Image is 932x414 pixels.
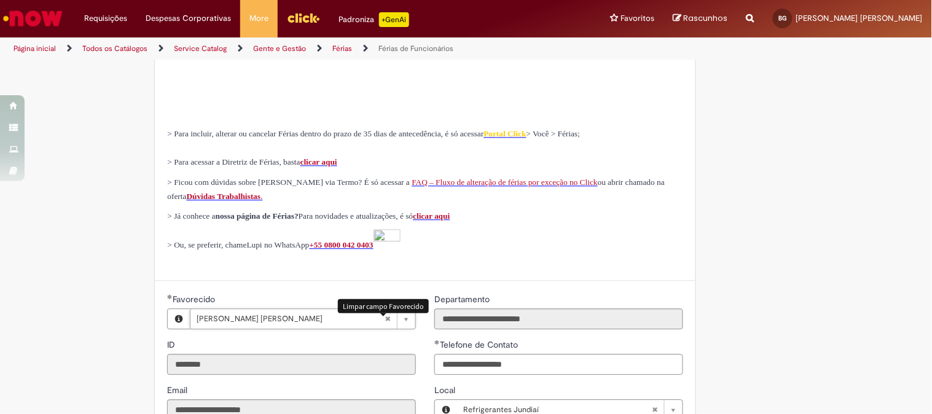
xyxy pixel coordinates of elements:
span: ou abrir chamado na oferta [167,178,665,201]
input: Telefone de Contato [434,354,683,375]
a: [PERSON_NAME] [PERSON_NAME]Limpar campo Favorecido [190,309,415,329]
span: Favoritos [621,12,655,25]
img: click_logo_yellow_360x200.png [287,9,320,27]
div: Limpar campo Favorecido [338,299,429,313]
span: +55 0800 042 0403 [310,240,374,249]
a: Férias de Funcionários [378,44,453,53]
a: Service Catalog [174,44,227,53]
span: Despesas Corporativas [146,12,231,25]
input: ID [167,354,416,375]
a: Página inicial [14,44,56,53]
a: Rascunhos [673,13,728,25]
span: Requisições [84,12,127,25]
span: > Você > Férias; > Para acessar a Diretriz de Férias, basta [167,129,580,166]
span: Necessários - Favorecido [173,294,217,305]
img: ServiceNow [1,6,65,31]
span: [PERSON_NAME] [PERSON_NAME] [796,13,923,23]
a: FAQ – Fluxo de alteração de férias por exceção no Click [412,176,598,187]
label: Somente leitura - ID [167,338,178,351]
span: Rascunhos [684,12,728,24]
a: Todos os Catálogos [82,44,147,53]
abbr: Limpar campo Favorecido [378,309,397,329]
span: Dúvidas Trabalhistas [187,192,261,201]
span: Somente leitura - Departamento [434,294,492,305]
a: Dúvidas Trabalhistas. [187,190,263,201]
label: Somente leitura - Departamento [434,293,492,305]
a: Portal Click [484,128,527,138]
div: Padroniza [339,12,409,27]
span: BG [779,14,787,22]
img: sys_attachment.do [374,229,401,262]
a: +55 0800 042 0403 [310,239,401,249]
a: Férias [332,44,352,53]
span: [PERSON_NAME] [PERSON_NAME] [197,309,385,329]
ul: Trilhas de página [9,37,612,60]
span: > Ou, se preferir, chame [167,240,246,249]
a: clicar aqui [413,211,450,221]
span: FAQ – Fluxo de alteração de férias por exceção no Click [412,178,598,187]
span: Local [434,385,458,396]
span: Portal Click [484,129,527,138]
p: +GenAi [379,12,409,27]
span: Lupi no WhatsApp [247,240,310,249]
span: Somente leitura - ID [167,339,178,350]
span: Telefone de Contato [440,339,520,350]
span: > Para incluir, alterar ou cancelar Férias dentro do prazo de 35 dias de antecedência, é só acessar [167,129,484,138]
a: clicar aqui [300,157,337,166]
span: Obrigatório Preenchido [167,294,173,299]
a: Gente e Gestão [253,44,306,53]
span: Obrigatório Preenchido [434,340,440,345]
span: Somente leitura - Email [167,385,190,396]
span: > Já conhece a Para novidades e atualizações, é só [167,211,450,221]
label: Somente leitura - Email [167,384,190,396]
span: More [249,12,268,25]
strong: nossa página de Férias? [216,211,299,221]
button: Favorecido, Visualizar este registro Bernardo Lima Guedes [168,309,190,329]
input: Departamento [434,308,683,329]
span: > Ficou com dúvidas sobre [PERSON_NAME] via Termo? É só acessar a [167,178,410,187]
span: . [260,192,262,201]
